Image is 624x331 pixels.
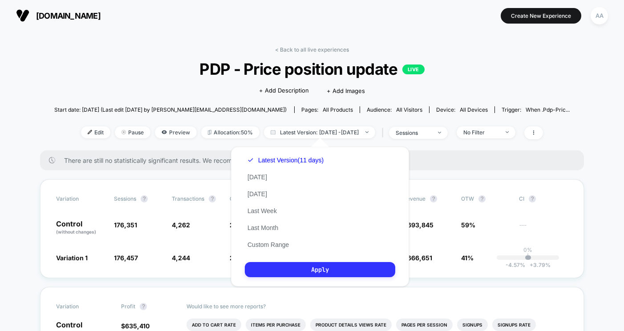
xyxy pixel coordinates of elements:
[245,207,280,215] button: Last Week
[527,253,529,260] p: |
[461,195,510,202] span: OTW
[245,224,281,232] button: Last Month
[323,106,353,113] span: all products
[114,195,136,202] span: Sessions
[208,130,211,135] img: rebalance
[13,8,103,23] button: [DOMAIN_NAME]
[506,262,525,268] span: -4.57 %
[429,106,494,113] span: Device:
[430,195,437,202] button: ?
[327,87,365,94] span: + Add Images
[526,106,570,113] span: When .pdp-pric...
[88,130,92,134] img: edit
[56,195,105,202] span: Variation
[121,322,150,330] span: $
[201,126,259,138] span: Allocation: 50%
[56,303,105,310] span: Variation
[125,322,150,330] span: 635,410
[209,195,216,202] button: ?
[301,106,353,113] div: Pages:
[141,195,148,202] button: ?
[457,319,488,331] li: Signups
[275,46,349,53] a: < Back to all live experiences
[530,262,533,268] span: +
[525,262,551,268] span: 3.79 %
[36,11,101,20] span: [DOMAIN_NAME]
[506,131,509,133] img: end
[245,262,395,277] button: Apply
[523,246,532,253] p: 0%
[403,221,434,229] span: $
[492,319,536,331] li: Signups Rate
[519,222,568,235] span: ---
[115,126,150,138] span: Pause
[367,106,422,113] div: Audience:
[463,129,499,136] div: No Filter
[478,195,486,202] button: ?
[461,254,474,262] span: 41%
[56,220,105,235] p: Control
[16,9,29,22] img: Visually logo
[64,157,566,164] span: There are still no statistically significant results. We recommend waiting a few more days
[172,221,190,229] span: 4,262
[56,229,96,234] span: (without changes)
[114,221,137,229] span: 176,351
[380,126,389,139] span: |
[140,303,147,310] button: ?
[591,7,608,24] div: AA
[186,319,241,331] li: Add To Cart Rate
[396,319,453,331] li: Pages Per Session
[264,126,375,138] span: Latest Version: [DATE] - [DATE]
[246,319,306,331] li: Items Per Purchase
[245,156,326,164] button: Latest Version(11 days)
[186,303,568,310] p: Would like to see more reports?
[501,8,581,24] button: Create New Experience
[460,106,488,113] span: all devices
[121,303,135,310] span: Profit
[407,221,434,229] span: 693,845
[365,131,369,133] img: end
[402,65,425,74] p: LIVE
[114,254,138,262] span: 176,457
[172,254,190,262] span: 4,244
[529,195,536,202] button: ?
[407,254,432,262] span: 666,651
[396,129,431,136] div: sessions
[54,106,287,113] span: Start date: [DATE] (Last edit [DATE] by [PERSON_NAME][EMAIL_ADDRESS][DOMAIN_NAME])
[310,319,392,331] li: Product Details Views Rate
[56,254,88,262] span: Variation 1
[259,86,309,95] span: + Add Description
[81,126,110,138] span: Edit
[172,195,204,202] span: Transactions
[155,126,197,138] span: Preview
[588,7,611,25] button: AA
[502,106,570,113] div: Trigger:
[396,106,422,113] span: All Visitors
[122,130,126,134] img: end
[461,221,475,229] span: 59%
[80,60,544,78] span: PDP - Price position update
[438,132,441,133] img: end
[245,241,292,249] button: Custom Range
[245,173,270,181] button: [DATE]
[245,190,270,198] button: [DATE]
[519,195,568,202] span: CI
[271,130,276,134] img: calendar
